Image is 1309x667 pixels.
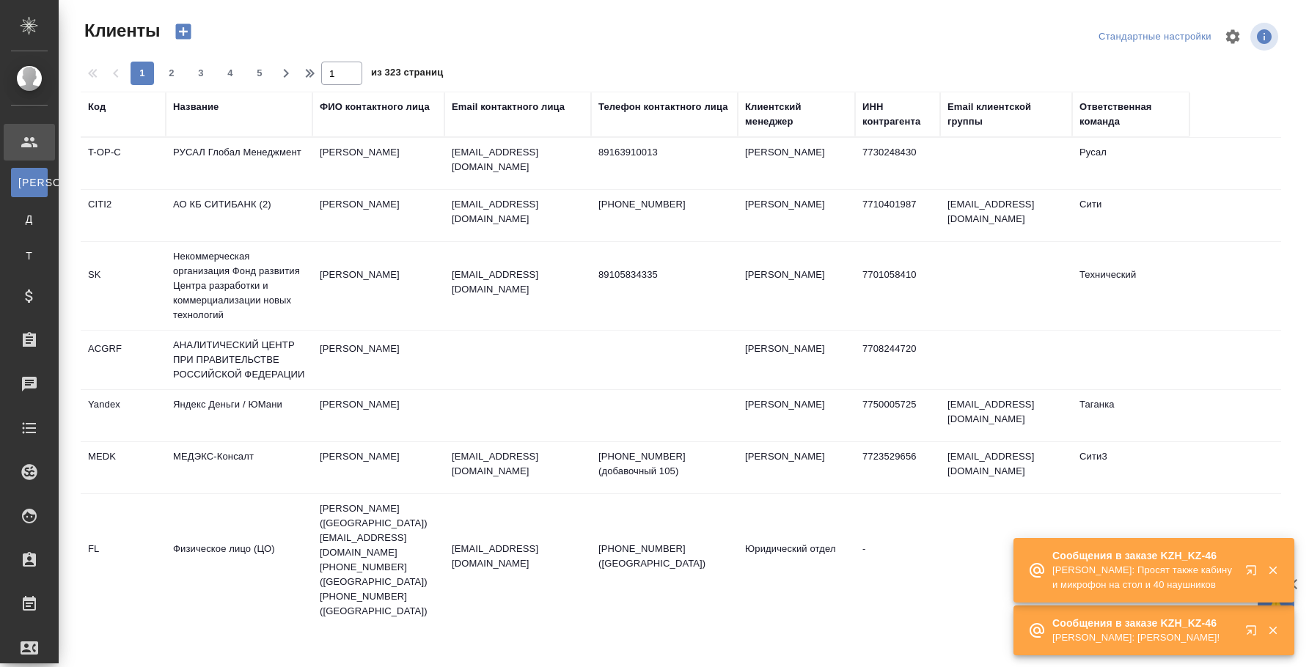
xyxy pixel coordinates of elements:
[81,334,166,386] td: ACGRF
[160,66,183,81] span: 2
[452,197,584,226] p: [EMAIL_ADDRESS][DOMAIN_NAME]
[452,268,584,297] p: [EMAIL_ADDRESS][DOMAIN_NAME]
[947,100,1065,129] div: Email клиентской группы
[738,390,855,441] td: [PERSON_NAME]
[18,212,40,226] span: Д
[452,542,584,571] p: [EMAIL_ADDRESS][DOMAIN_NAME]
[320,100,430,114] div: ФИО контактного лица
[855,390,940,441] td: 7750005725
[855,534,940,586] td: -
[598,197,730,212] p: [PHONE_NUMBER]
[312,334,444,386] td: [PERSON_NAME]
[160,62,183,85] button: 2
[855,442,940,493] td: 7723529656
[312,138,444,189] td: [PERSON_NAME]
[598,145,730,160] p: 89163910013
[1052,616,1236,630] p: Сообщения в заказе KZH_KZ-46
[81,260,166,312] td: SK
[738,260,855,312] td: [PERSON_NAME]
[738,138,855,189] td: [PERSON_NAME]
[452,145,584,174] p: [EMAIL_ADDRESS][DOMAIN_NAME]
[598,449,730,479] p: [PHONE_NUMBER] (добавочный 105)
[598,542,730,571] p: [PHONE_NUMBER] ([GEOGRAPHIC_DATA])
[88,100,106,114] div: Код
[166,442,312,493] td: МЕДЭКС-Консалт
[248,66,271,81] span: 5
[166,138,312,189] td: РУСАЛ Глобал Менеджмент
[1052,548,1236,563] p: Сообщения в заказе KZH_KZ-46
[11,168,48,197] a: [PERSON_NAME]
[1236,616,1272,651] button: Открыть в новой вкладке
[1072,442,1189,493] td: Сити3
[855,138,940,189] td: 7730248430
[312,390,444,441] td: [PERSON_NAME]
[312,442,444,493] td: [PERSON_NAME]
[81,190,166,241] td: CITI2
[189,66,213,81] span: 3
[738,442,855,493] td: [PERSON_NAME]
[855,190,940,241] td: 7710401987
[940,390,1072,441] td: [EMAIL_ADDRESS][DOMAIN_NAME]
[745,100,848,129] div: Клиентский менеджер
[452,100,565,114] div: Email контактного лица
[18,175,40,190] span: [PERSON_NAME]
[940,442,1072,493] td: [EMAIL_ADDRESS][DOMAIN_NAME]
[940,190,1072,241] td: [EMAIL_ADDRESS][DOMAIN_NAME]
[1052,630,1236,645] p: [PERSON_NAME]: [PERSON_NAME]!
[18,248,40,263] span: Т
[855,260,940,312] td: 7701058410
[1236,556,1272,591] button: Открыть в новой вкладке
[862,100,933,129] div: ИНН контрагента
[219,62,242,85] button: 4
[312,190,444,241] td: [PERSON_NAME]
[1215,19,1250,54] span: Настроить таблицу
[81,534,166,586] td: FL
[81,19,160,43] span: Клиенты
[173,100,219,114] div: Название
[1079,100,1182,129] div: Ответственная команда
[738,534,855,586] td: Юридический отдел
[1072,190,1189,241] td: Сити
[189,62,213,85] button: 3
[371,64,443,85] span: из 323 страниц
[166,190,312,241] td: АО КБ СИТИБАНК (2)
[1258,564,1288,577] button: Закрыть
[452,449,584,479] p: [EMAIL_ADDRESS][DOMAIN_NAME]
[1072,260,1189,312] td: Технический
[1258,624,1288,637] button: Закрыть
[598,268,730,282] p: 89105834335
[81,390,166,441] td: Yandex
[166,242,312,330] td: Некоммерческая организация Фонд развития Центра разработки и коммерциализации новых технологий
[1072,534,1189,586] td: ЦО
[219,66,242,81] span: 4
[81,442,166,493] td: MEDK
[1095,26,1215,48] div: split button
[166,390,312,441] td: Яндекс Деньги / ЮМани
[1250,23,1281,51] span: Посмотреть информацию
[11,204,48,234] a: Д
[598,100,728,114] div: Телефон контактного лица
[1072,390,1189,441] td: Таганка
[738,190,855,241] td: [PERSON_NAME]
[855,334,940,386] td: 7708244720
[248,62,271,85] button: 5
[312,494,444,626] td: [PERSON_NAME] ([GEOGRAPHIC_DATA]) [EMAIL_ADDRESS][DOMAIN_NAME] [PHONE_NUMBER] ([GEOGRAPHIC_DATA])...
[1072,138,1189,189] td: Русал
[166,19,201,44] button: Создать
[738,334,855,386] td: [PERSON_NAME]
[166,331,312,389] td: АНАЛИТИЧЕСКИЙ ЦЕНТР ПРИ ПРАВИТЕЛЬСТВЕ РОССИЙСКОЙ ФЕДЕРАЦИИ
[11,241,48,270] a: Т
[312,260,444,312] td: [PERSON_NAME]
[81,138,166,189] td: T-OP-C
[1052,563,1236,592] p: [PERSON_NAME]: Просят также кабину и микрофон на стол и 40 наушников
[166,534,312,586] td: Физическое лицо (ЦО)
